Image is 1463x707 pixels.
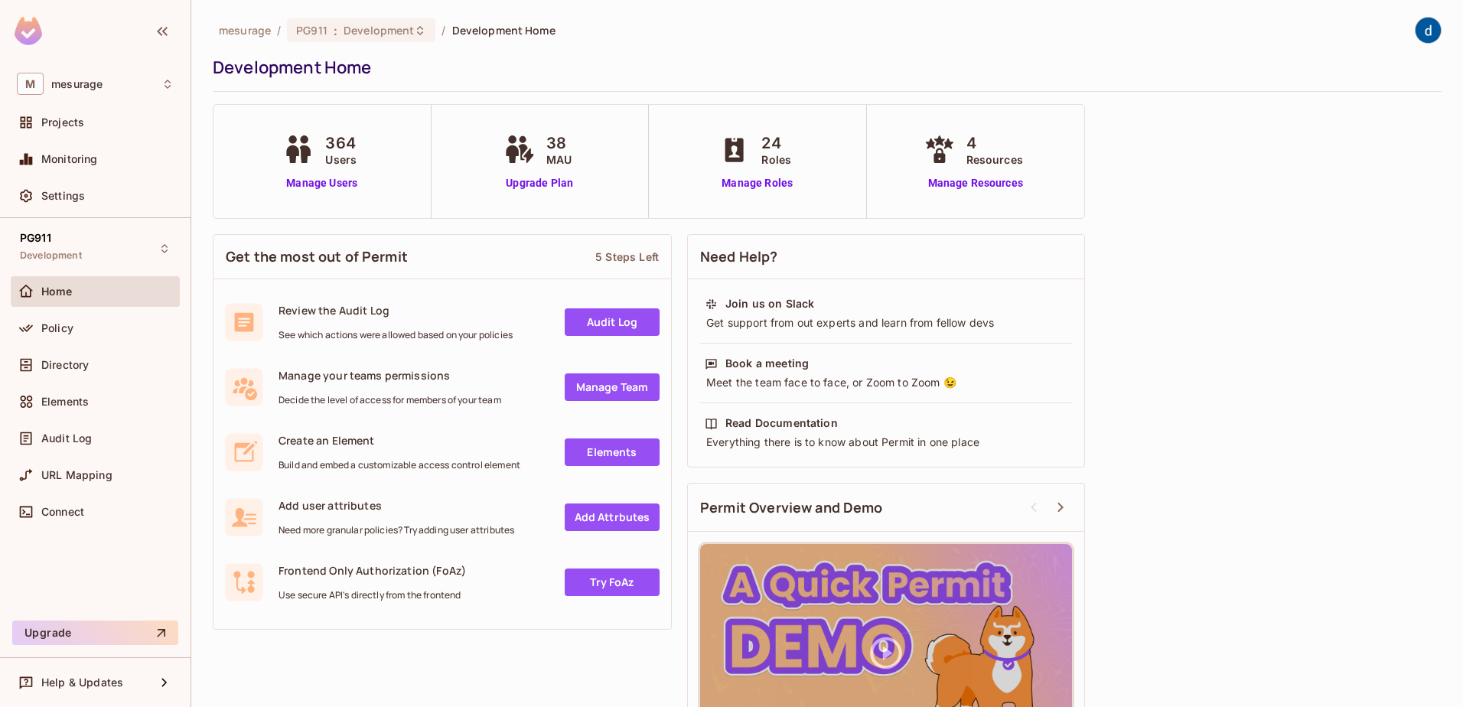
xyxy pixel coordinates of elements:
[279,459,520,471] span: Build and embed a customizable access control element
[333,24,338,37] span: :
[41,322,73,334] span: Policy
[565,373,660,401] a: Manage Team
[715,175,799,191] a: Manage Roles
[700,498,883,517] span: Permit Overview and Demo
[279,433,520,448] span: Create an Element
[51,78,103,90] span: Workspace: mesurage
[565,308,660,336] a: Audit Log
[17,73,44,95] span: M
[41,285,73,298] span: Home
[296,23,327,37] span: PG911
[226,247,408,266] span: Get the most out of Permit
[41,153,98,165] span: Monitoring
[279,368,501,383] span: Manage your teams permissions
[277,23,281,37] li: /
[966,132,1023,155] span: 4
[15,17,42,45] img: SReyMgAAAABJRU5ErkJggg==
[442,23,445,37] li: /
[546,151,572,168] span: MAU
[41,116,84,129] span: Projects
[325,151,357,168] span: Users
[279,589,466,601] span: Use secure API's directly from the frontend
[41,359,89,371] span: Directory
[213,56,1434,79] div: Development Home
[41,506,84,518] span: Connect
[966,151,1023,168] span: Resources
[41,396,89,408] span: Elements
[565,438,660,466] a: Elements
[279,524,514,536] span: Need more granular policies? Try adding user attributes
[41,432,92,445] span: Audit Log
[1416,18,1441,43] img: dev 911gcl
[279,329,513,341] span: See which actions were allowed based on your policies
[725,356,809,371] div: Book a meeting
[279,498,514,513] span: Add user attributes
[12,621,178,645] button: Upgrade
[920,175,1031,191] a: Manage Resources
[700,247,778,266] span: Need Help?
[761,132,791,155] span: 24
[41,469,112,481] span: URL Mapping
[500,175,579,191] a: Upgrade Plan
[705,375,1067,390] div: Meet the team face to face, or Zoom to Zoom 😉
[595,249,659,264] div: 5 Steps Left
[279,175,364,191] a: Manage Users
[565,569,660,596] a: Try FoAz
[344,23,414,37] span: Development
[219,23,271,37] span: the active workspace
[705,435,1067,450] div: Everything there is to know about Permit in one place
[546,132,572,155] span: 38
[565,503,660,531] a: Add Attrbutes
[452,23,556,37] span: Development Home
[41,190,85,202] span: Settings
[41,676,123,689] span: Help & Updates
[705,315,1067,331] div: Get support from out experts and learn from fellow devs
[20,249,82,262] span: Development
[725,296,814,311] div: Join us on Slack
[761,151,791,168] span: Roles
[20,232,51,244] span: PG911
[325,132,357,155] span: 364
[725,415,838,431] div: Read Documentation
[279,563,466,578] span: Frontend Only Authorization (FoAz)
[279,394,501,406] span: Decide the level of access for members of your team
[279,303,513,318] span: Review the Audit Log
